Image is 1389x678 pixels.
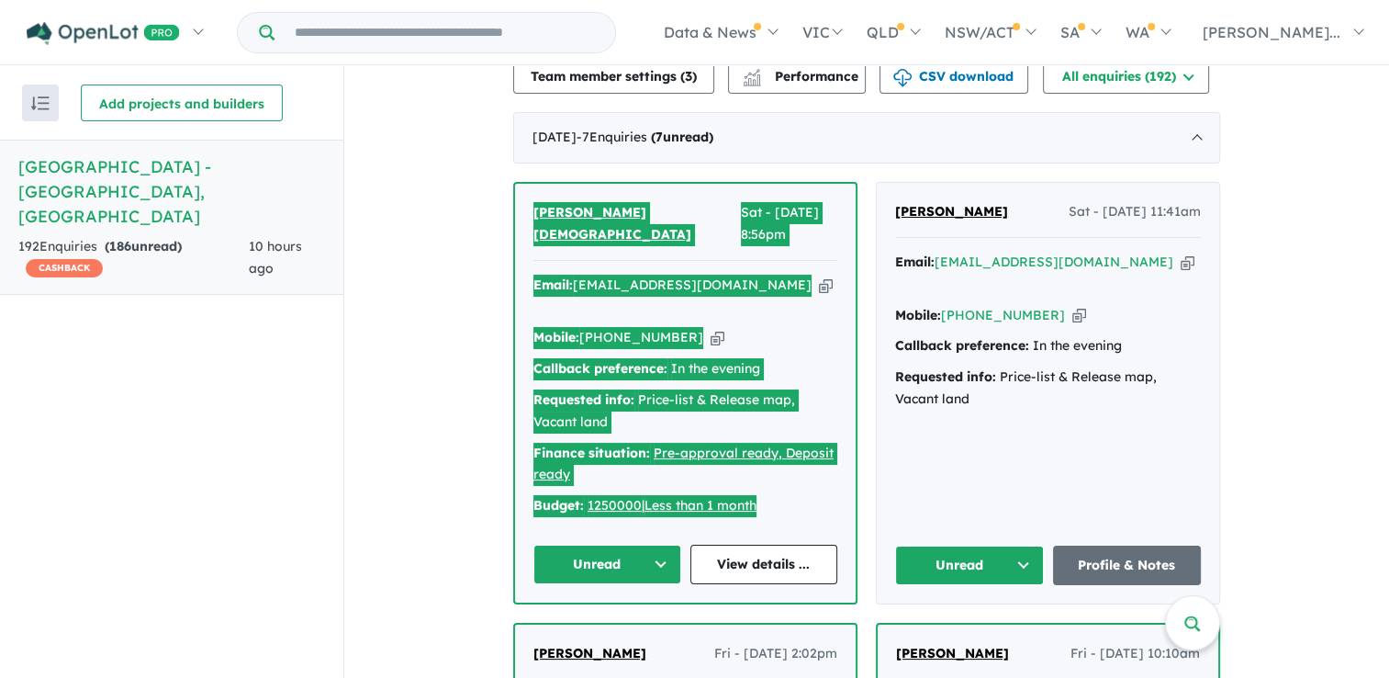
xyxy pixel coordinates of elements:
button: CSV download [879,57,1028,94]
span: Fri - [DATE] 10:10am [1070,643,1200,665]
a: [PHONE_NUMBER] [941,307,1065,323]
span: 3 [685,68,692,85]
button: Copy [711,328,724,347]
strong: Mobile: [895,307,941,323]
a: [PERSON_NAME] [896,643,1009,665]
img: line-chart.svg [744,69,760,79]
a: View details ... [690,545,838,584]
span: 186 [109,238,131,254]
div: In the evening [533,358,837,380]
div: In the evening [895,335,1201,357]
button: Add projects and builders [81,85,283,121]
span: - 7 Enquir ies [577,129,713,145]
span: Sat - [DATE] 8:56pm [741,202,837,246]
a: [PERSON_NAME] [533,643,646,665]
span: [PERSON_NAME] [896,645,1009,661]
a: [EMAIL_ADDRESS][DOMAIN_NAME] [935,254,1173,270]
img: Openlot PRO Logo White [27,22,180,45]
span: Performance [745,68,858,85]
strong: Mobile: [533,329,579,345]
strong: Email: [895,254,935,270]
button: Unread [895,546,1044,585]
a: [PHONE_NUMBER] [579,329,703,345]
strong: Requested info: [895,368,996,385]
a: Less than 1 month [644,497,756,514]
strong: ( unread) [651,129,713,145]
img: sort.svg [31,96,50,110]
button: Team member settings (3) [513,57,714,94]
img: download icon [893,69,912,87]
button: All enquiries (192) [1043,57,1209,94]
a: [EMAIL_ADDRESS][DOMAIN_NAME] [573,277,812,293]
div: Price-list & Release map, Vacant land [533,390,837,434]
strong: ( unread) [105,238,182,254]
span: CASHBACK [26,259,103,277]
span: Sat - [DATE] 11:41am [1069,201,1201,223]
a: Pre-approval ready, Deposit ready [533,445,834,483]
a: [PERSON_NAME] [895,201,1008,223]
span: 10 hours ago [249,238,302,277]
div: 192 Enquir ies [18,236,249,280]
strong: Email: [533,277,573,293]
a: [PERSON_NAME][DEMOGRAPHIC_DATA] [533,202,741,246]
h5: [GEOGRAPHIC_DATA] - [GEOGRAPHIC_DATA] , [GEOGRAPHIC_DATA] [18,154,325,229]
span: [PERSON_NAME] [895,203,1008,220]
strong: Callback preference: [533,360,667,377]
button: Performance [728,57,866,94]
div: [DATE] [513,112,1220,164]
span: [PERSON_NAME]... [1203,23,1340,41]
button: Unread [533,545,681,584]
strong: Finance situation: [533,445,650,461]
a: Profile & Notes [1053,546,1202,585]
span: 7 [655,129,663,145]
strong: Callback preference: [895,337,1029,354]
div: Price-list & Release map, Vacant land [895,367,1201,411]
strong: Requested info: [533,391,634,408]
a: 1250000 [588,497,642,514]
div: | [533,495,837,517]
span: Fri - [DATE] 2:02pm [714,643,837,665]
button: Copy [819,276,833,295]
strong: Budget: [533,497,584,514]
span: [PERSON_NAME][DEMOGRAPHIC_DATA] [533,204,691,243]
span: [PERSON_NAME] [533,645,646,661]
button: Copy [1072,306,1086,325]
input: Try estate name, suburb, builder or developer [278,13,611,52]
img: bar-chart.svg [743,74,761,86]
button: Copy [1181,253,1194,272]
